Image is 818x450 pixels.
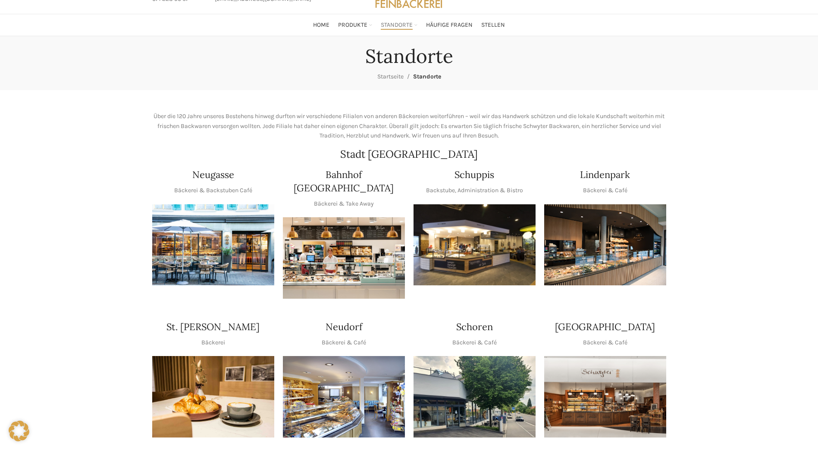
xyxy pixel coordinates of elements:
img: 150130-Schwyter-013 [414,204,536,286]
img: schwyter-23 [152,356,274,437]
h4: Neudorf [326,320,362,334]
h1: Standorte [365,45,453,68]
span: Produkte [338,21,367,29]
h4: Lindenpark [580,168,630,181]
h4: [GEOGRAPHIC_DATA] [555,320,655,334]
div: 1 / 1 [152,356,274,437]
a: Home [313,16,329,34]
p: Bäckerei & Café [583,338,627,347]
img: 017-e1571925257345 [544,204,666,286]
span: Standorte [413,73,441,80]
img: Neudorf_1 [283,356,405,437]
p: Bäckerei & Café [583,186,627,195]
p: Backstube, Administration & Bistro [426,186,523,195]
p: Bäckerei [201,338,225,347]
h4: Schoren [456,320,493,334]
p: Bäckerei & Take Away [314,199,374,209]
a: Stellen [481,16,505,34]
h4: Schuppis [454,168,494,181]
img: Schwyter-1800x900 [544,356,666,437]
p: Über die 120 Jahre unseres Bestehens hinweg durften wir verschiedene Filialen von anderen Bäckere... [152,112,666,141]
a: Startseite [377,73,404,80]
div: Main navigation [148,16,671,34]
a: Produkte [338,16,372,34]
div: 1 / 1 [283,217,405,299]
p: Bäckerei & Backstuben Café [174,186,252,195]
img: Neugasse [152,204,274,286]
div: 1 / 1 [414,204,536,286]
a: Standorte [381,16,417,34]
div: 1 / 1 [544,204,666,286]
p: Bäckerei & Café [322,338,366,347]
h2: Stadt [GEOGRAPHIC_DATA] [152,149,666,159]
div: 1 / 1 [544,356,666,437]
a: Häufige Fragen [426,16,473,34]
div: 1 / 1 [152,204,274,286]
h4: Neugasse [192,168,234,181]
span: Stellen [481,21,505,29]
img: 0842cc03-b884-43c1-a0c9-0889ef9087d6 copy [414,356,536,437]
img: Bahnhof St. Gallen [283,217,405,299]
h4: Bahnhof [GEOGRAPHIC_DATA] [283,168,405,195]
span: Standorte [381,21,413,29]
div: 1 / 1 [283,356,405,437]
span: Home [313,21,329,29]
span: Häufige Fragen [426,21,473,29]
div: 1 / 1 [414,356,536,437]
h4: St. [PERSON_NAME] [166,320,260,334]
p: Bäckerei & Café [452,338,497,347]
